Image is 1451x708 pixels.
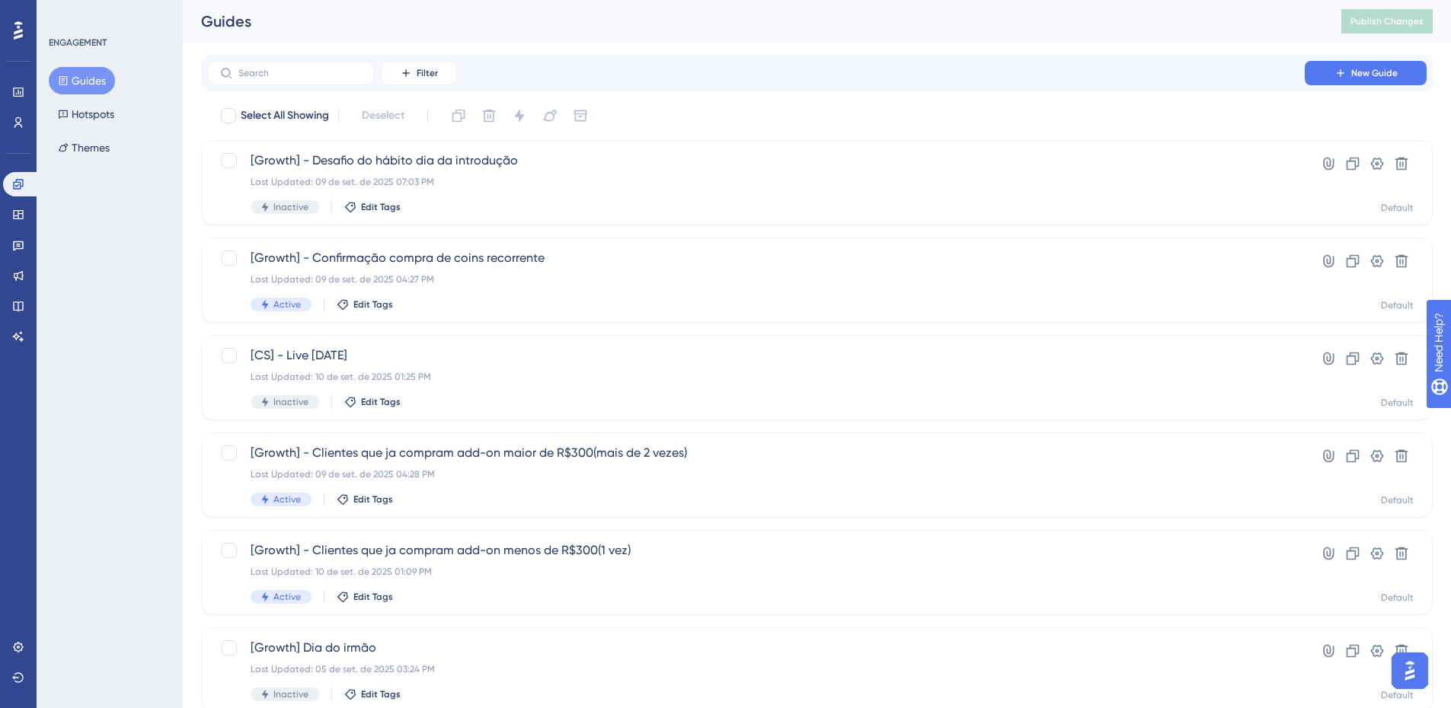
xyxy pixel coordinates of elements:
div: Last Updated: 10 de set. de 2025 01:25 PM [251,371,1261,383]
button: Publish Changes [1341,9,1433,33]
span: Need Help? [36,4,95,22]
span: Active [273,298,301,311]
span: Edit Tags [361,688,401,700]
button: Edit Tags [344,201,401,213]
div: Default [1381,397,1414,409]
div: Guides [201,11,1303,32]
span: Inactive [273,688,308,700]
span: Filter [417,67,438,79]
span: Edit Tags [361,201,401,213]
div: Default [1381,299,1414,311]
span: Edit Tags [353,591,393,603]
button: Hotspots [49,100,123,128]
span: Edit Tags [353,298,393,311]
div: Last Updated: 05 de set. de 2025 03:24 PM [251,663,1261,675]
iframe: UserGuiding AI Assistant Launcher [1387,648,1433,694]
div: Default [1381,689,1414,701]
div: Last Updated: 10 de set. de 2025 01:09 PM [251,566,1261,578]
span: [Growth] Dia do irmão [251,639,1261,657]
span: Inactive [273,396,308,408]
button: Edit Tags [337,591,393,603]
div: Last Updated: 09 de set. de 2025 04:28 PM [251,468,1261,480]
button: Filter [381,61,457,85]
span: [CS] - Live [DATE] [251,346,1261,365]
button: Deselect [348,102,418,129]
button: Edit Tags [344,688,401,700]
button: New Guide [1305,61,1427,85]
span: Active [273,493,301,505]
div: Default [1381,202,1414,214]
span: [Growth] - Clientes que ja compram add-on maior de R$300(mais de 2 vezes) [251,444,1261,462]
span: [Growth] - Desafio do hábito dia da introdução [251,151,1261,170]
span: Inactive [273,201,308,213]
input: Search [238,68,362,78]
button: Edit Tags [337,298,393,311]
div: Last Updated: 09 de set. de 2025 07:03 PM [251,176,1261,188]
button: Guides [49,67,115,94]
span: Edit Tags [353,493,393,505]
span: Active [273,591,301,603]
div: Last Updated: 09 de set. de 2025 04:27 PM [251,273,1261,285]
span: [Growth] - Confirmação compra de coins recorrente [251,249,1261,267]
button: Edit Tags [337,493,393,505]
span: Select All Showing [241,107,329,125]
button: Themes [49,134,119,161]
span: Deselect [362,107,404,125]
span: Edit Tags [361,396,401,408]
div: ENGAGEMENT [49,37,107,49]
span: Publish Changes [1350,15,1424,27]
div: Default [1381,494,1414,506]
button: Edit Tags [344,396,401,408]
div: Default [1381,592,1414,604]
span: New Guide [1351,67,1398,79]
span: [Growth] - Clientes que ja compram add-on menos de R$300(1 vez) [251,541,1261,560]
